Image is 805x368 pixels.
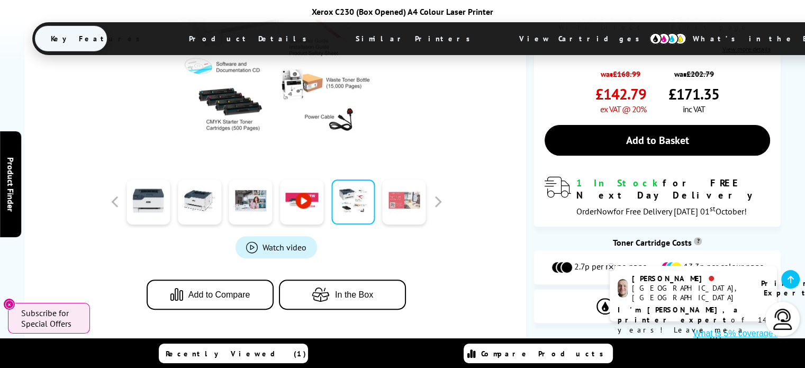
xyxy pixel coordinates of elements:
[279,280,406,310] button: In the Box
[236,236,317,258] a: Product_All_Videos
[576,177,771,201] div: for FREE Next Day Delivery
[618,305,769,355] p: of 14 years! Leave me a message and I'll respond ASAP
[684,261,764,274] span: 13.3p per colour page
[545,177,771,216] div: modal_delivery
[613,69,640,79] strike: £168.99
[545,125,771,156] a: Add to Basket
[649,33,686,44] img: cmyk-icon.svg
[32,6,773,17] div: Xerox C230 (Box Opened) A4 Colour Laser Printer
[596,298,649,315] img: Cartridges
[618,305,741,325] b: I'm [PERSON_NAME], a printer expert
[340,26,492,51] span: Similar Printers
[263,242,306,253] span: Watch video
[35,26,161,51] span: Key Features
[5,157,16,211] span: Product Finder
[3,298,15,310] button: Close
[710,204,716,213] sup: st
[21,308,79,329] span: Subscribe for Special Offers
[576,177,663,189] span: 1 In Stock
[173,26,328,51] span: Product Details
[159,344,308,363] a: Recently Viewed (1)
[147,280,274,310] button: Add to Compare
[188,290,250,300] span: Add to Compare
[595,64,646,79] span: was
[595,84,646,104] span: £142.79
[596,206,613,217] span: Now
[600,104,646,114] span: ex VAT @ 20%
[683,104,705,114] span: inc VAT
[464,344,613,363] a: Compare Products
[694,237,702,245] sup: Cost per page
[668,84,719,104] span: £171.35
[576,206,747,217] span: Order for Free Delivery [DATE] 01 October!
[481,349,609,358] span: Compare Products
[542,298,773,315] button: View Cartridges
[632,274,748,283] div: [PERSON_NAME]
[335,290,373,300] span: In the Box
[772,309,793,330] img: user-headset-light.svg
[534,237,781,248] div: Toner Cartridge Costs
[166,349,306,358] span: Recently Viewed (1)
[618,279,628,298] img: ashley-livechat.png
[686,69,714,79] strike: £202.79
[503,25,665,52] span: View Cartridges
[668,64,719,79] span: was
[574,261,647,274] span: 2.7p per mono page
[632,283,748,302] div: [GEOGRAPHIC_DATA], [GEOGRAPHIC_DATA]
